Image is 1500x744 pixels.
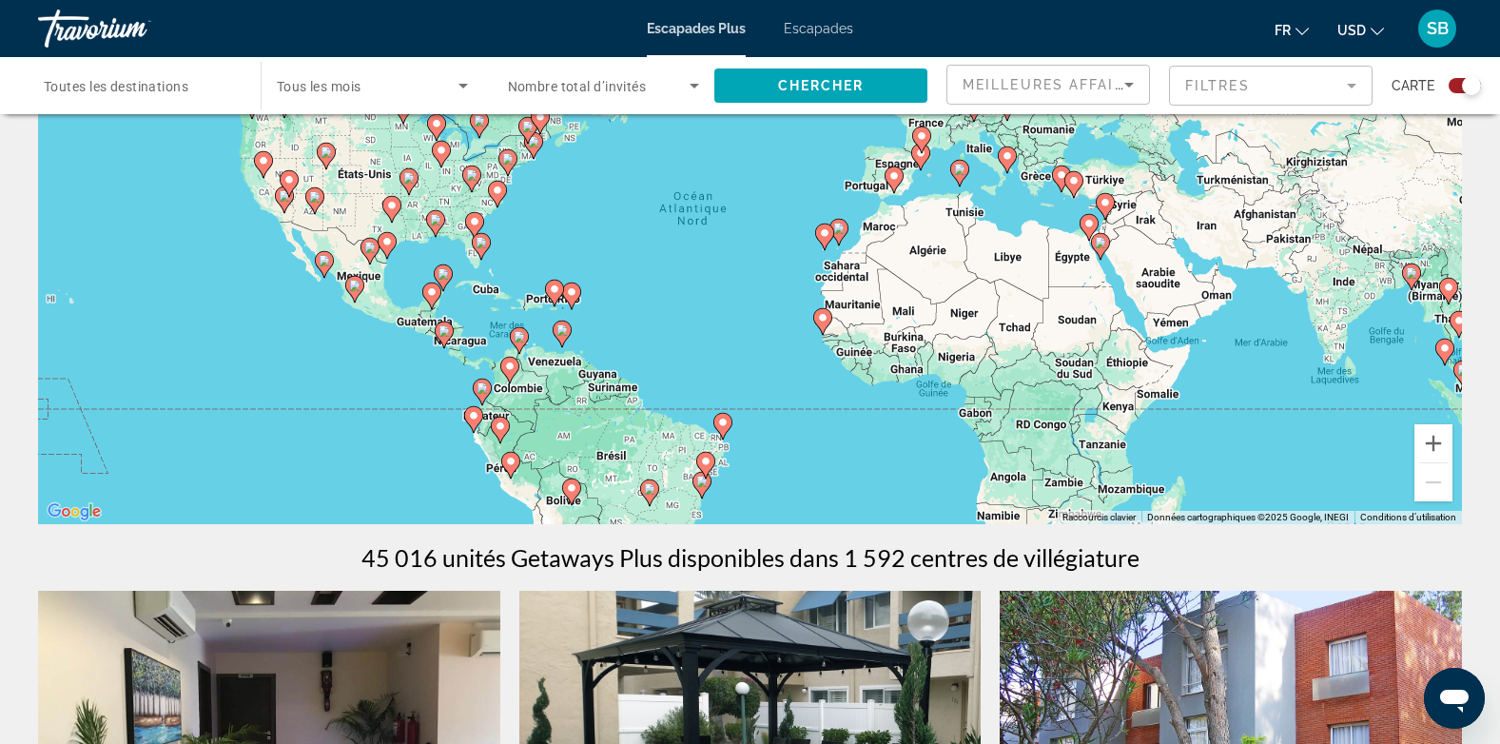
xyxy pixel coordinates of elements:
[647,21,746,36] a: Escapades Plus
[1275,23,1291,38] span: Fr
[361,543,1140,572] h1: 45 016 unités Getaways Plus disponibles dans 1 592 centres de villégiature
[784,21,853,36] a: Escapades
[1424,668,1485,729] iframe: Bouton de lancement de la fenêtre de messagerie
[714,69,927,103] button: Chercher
[1392,72,1434,99] span: Carte
[1360,512,1456,522] a: Conditions d’utilisation (s’ouvre dans un nouvel onglet)
[1169,65,1373,107] button: Filtre
[43,499,106,524] a: Ouvrir cette zone dans Google Maps (dans une nouvelle fenêtre)
[44,79,188,94] span: Toutes les destinations
[1062,511,1136,524] button: Raccourcis clavier
[1414,424,1452,462] button: Zoom avant
[1147,512,1349,522] span: Données cartographiques ©2025 Google, INEGI
[277,79,361,94] span: Tous les mois
[778,78,865,93] span: Chercher
[38,4,228,53] a: Travorium
[508,79,647,94] span: Nombre total d’invités
[43,499,106,524] img: Google (en anglais)
[1412,9,1462,49] button: Menu utilisateur
[1337,23,1366,38] span: USD
[963,73,1134,96] mat-select: Trier par
[1275,16,1309,44] button: Changer la langue
[963,77,1145,92] span: Meilleures affaires
[1337,16,1384,44] button: Changer de devise
[1427,19,1449,38] span: SB
[1414,463,1452,501] button: Zoom arrière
